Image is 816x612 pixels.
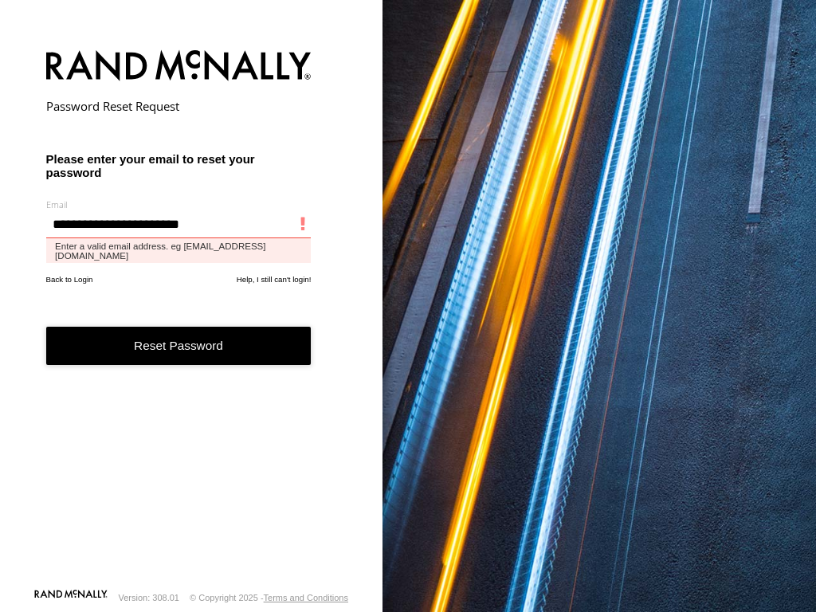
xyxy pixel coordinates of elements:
a: Visit our Website [34,590,108,606]
img: Rand McNally [46,47,312,88]
h2: Password Reset Request [46,98,312,114]
h3: Please enter your email to reset your password [46,152,312,179]
label: Email [46,198,312,210]
a: Help, I still can't login! [237,275,312,284]
label: Enter a valid email address. eg [EMAIL_ADDRESS][DOMAIN_NAME] [46,238,312,263]
div: Version: 308.01 [119,593,179,602]
a: Terms and Conditions [264,593,348,602]
a: Back to Login [46,275,93,284]
button: Reset Password [46,327,312,366]
div: © Copyright 2025 - [190,593,348,602]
